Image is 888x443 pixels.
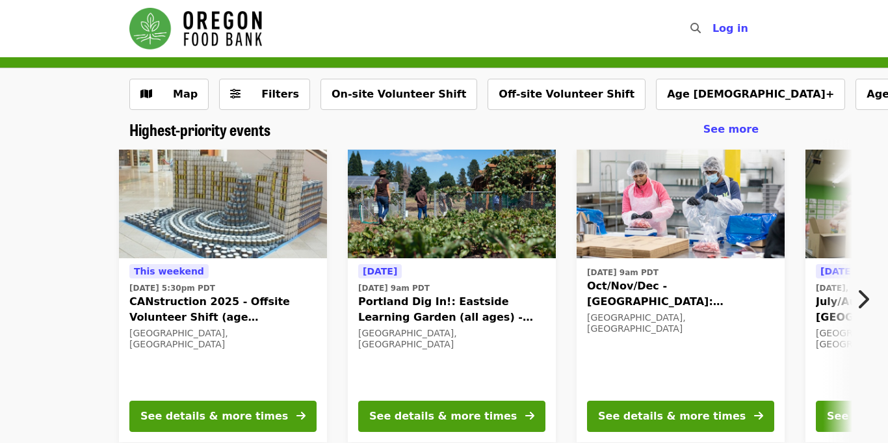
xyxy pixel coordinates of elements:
button: See details & more times [587,401,774,432]
button: Filters (0 selected) [219,79,310,110]
div: See details & more times [140,409,288,424]
img: Oct/Nov/Dec - Beaverton: Repack/Sort (age 10+) organized by Oregon Food Bank [577,150,785,259]
span: Filters [261,88,299,100]
i: sliders-h icon [230,88,241,100]
button: See details & more times [358,401,545,432]
a: See more [703,122,759,137]
img: CANstruction 2025 - Offsite Volunteer Shift (age 16+) organized by Oregon Food Bank [119,150,327,259]
i: arrow-right icon [525,410,534,422]
button: Next item [845,281,888,317]
span: [DATE] [363,266,397,276]
time: [DATE] 9am PDT [358,282,430,294]
i: map icon [140,88,152,100]
time: [DATE] 9am PDT [587,267,659,278]
a: See details for "Portland Dig In!: Eastside Learning Garden (all ages) - Aug/Sept/Oct" [348,150,556,442]
button: Off-site Volunteer Shift [488,79,646,110]
button: Age [DEMOGRAPHIC_DATA]+ [656,79,845,110]
button: Show map view [129,79,209,110]
span: Portland Dig In!: Eastside Learning Garden (all ages) - Aug/Sept/Oct [358,294,545,325]
a: See details for "Oct/Nov/Dec - Beaverton: Repack/Sort (age 10+)" [577,150,785,442]
i: search icon [690,22,701,34]
span: Oct/Nov/Dec - [GEOGRAPHIC_DATA]: Repack/Sort (age [DEMOGRAPHIC_DATA]+) [587,278,774,310]
button: See details & more times [129,401,317,432]
a: Highest-priority events [129,120,270,139]
span: Map [173,88,198,100]
span: [DATE] [820,266,855,276]
input: Search [709,13,719,44]
span: CANstruction 2025 - Offsite Volunteer Shift (age [DEMOGRAPHIC_DATA]+) [129,294,317,325]
img: Portland Dig In!: Eastside Learning Garden (all ages) - Aug/Sept/Oct organized by Oregon Food Bank [348,150,556,259]
div: Highest-priority events [119,120,769,139]
span: See more [703,123,759,135]
a: See details for "CANstruction 2025 - Offsite Volunteer Shift (age 16+)" [119,150,327,442]
div: [GEOGRAPHIC_DATA], [GEOGRAPHIC_DATA] [587,312,774,334]
span: Highest-priority events [129,118,270,141]
i: arrow-right icon [296,410,306,422]
i: chevron-right icon [856,287,869,312]
div: [GEOGRAPHIC_DATA], [GEOGRAPHIC_DATA] [358,328,545,350]
time: [DATE] 5:30pm PDT [129,282,215,294]
button: On-site Volunteer Shift [320,79,477,110]
span: This weekend [134,266,204,276]
div: See details & more times [369,409,517,424]
div: See details & more times [598,409,746,424]
img: Oregon Food Bank - Home [129,8,262,49]
div: [GEOGRAPHIC_DATA], [GEOGRAPHIC_DATA] [129,328,317,350]
button: Log in [702,16,759,42]
span: Log in [712,22,748,34]
i: arrow-right icon [754,410,763,422]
